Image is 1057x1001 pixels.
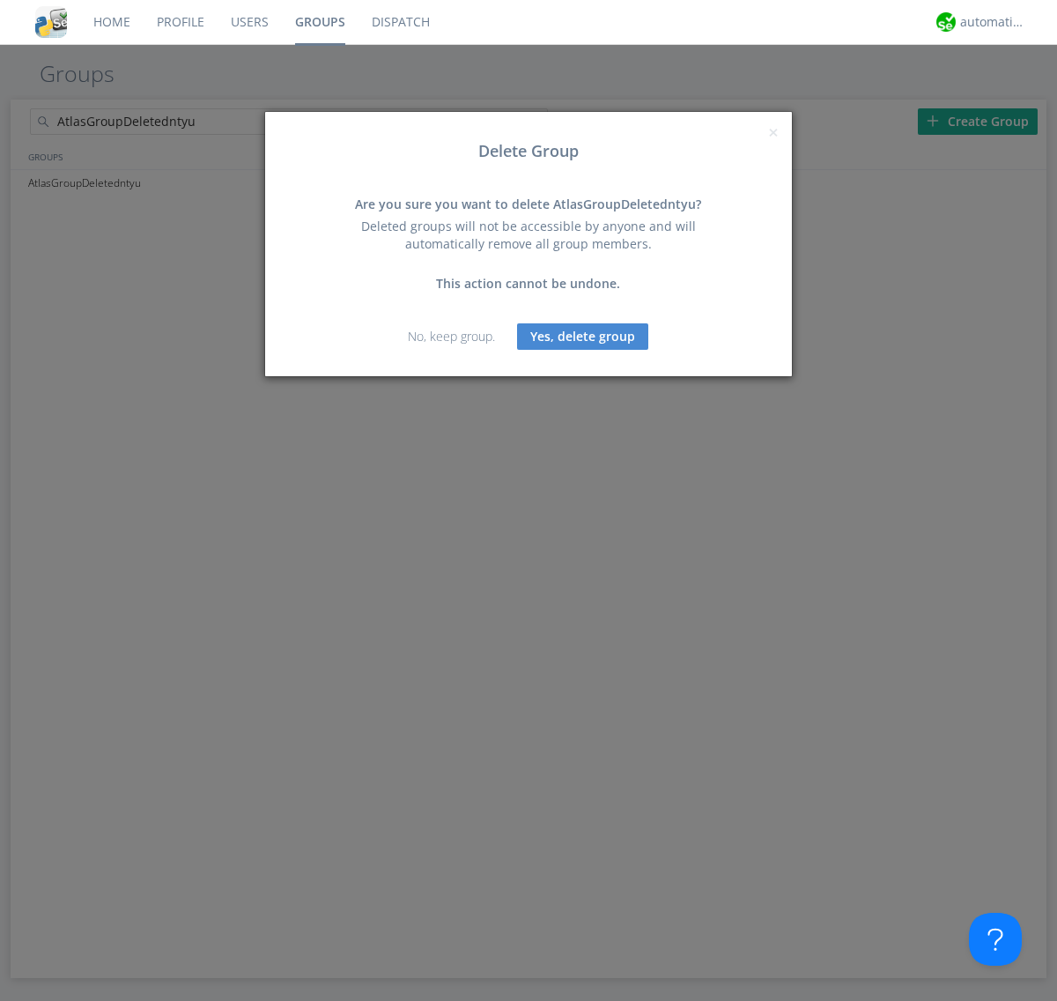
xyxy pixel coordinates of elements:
[339,196,718,213] div: Are you sure you want to delete AtlasGroupDeletedntyu?
[339,275,718,293] div: This action cannot be undone.
[517,323,648,350] button: Yes, delete group
[278,143,779,160] h3: Delete Group
[960,13,1026,31] div: automation+atlas
[936,12,956,32] img: d2d01cd9b4174d08988066c6d424eccd
[35,6,67,38] img: cddb5a64eb264b2086981ab96f4c1ba7
[339,218,718,253] div: Deleted groups will not be accessible by anyone and will automatically remove all group members.
[408,328,495,345] a: No, keep group.
[768,120,779,145] span: ×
